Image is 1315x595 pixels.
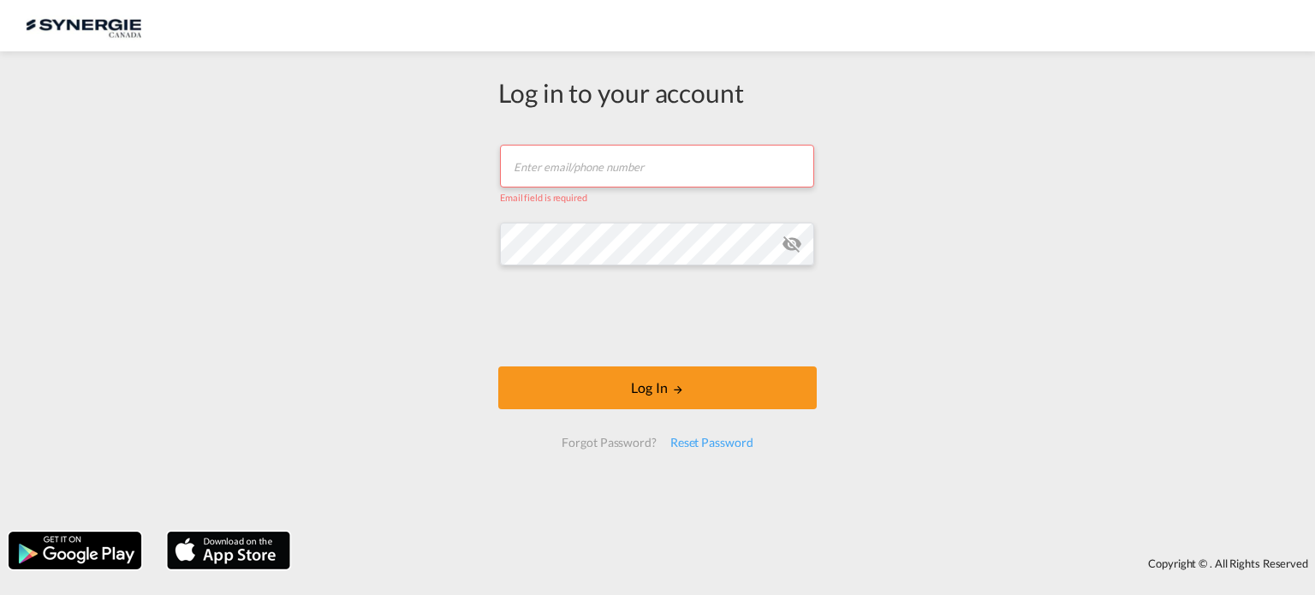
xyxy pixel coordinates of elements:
[165,530,292,571] img: apple.png
[7,530,143,571] img: google.png
[500,145,814,187] input: Enter email/phone number
[299,549,1315,578] div: Copyright © . All Rights Reserved
[527,283,788,349] iframe: reCAPTCHA
[782,234,802,254] md-icon: icon-eye-off
[498,74,817,110] div: Log in to your account
[500,192,587,203] span: Email field is required
[663,427,760,458] div: Reset Password
[26,7,141,45] img: 1f56c880d42311ef80fc7dca854c8e59.png
[555,427,663,458] div: Forgot Password?
[498,366,817,409] button: LOGIN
